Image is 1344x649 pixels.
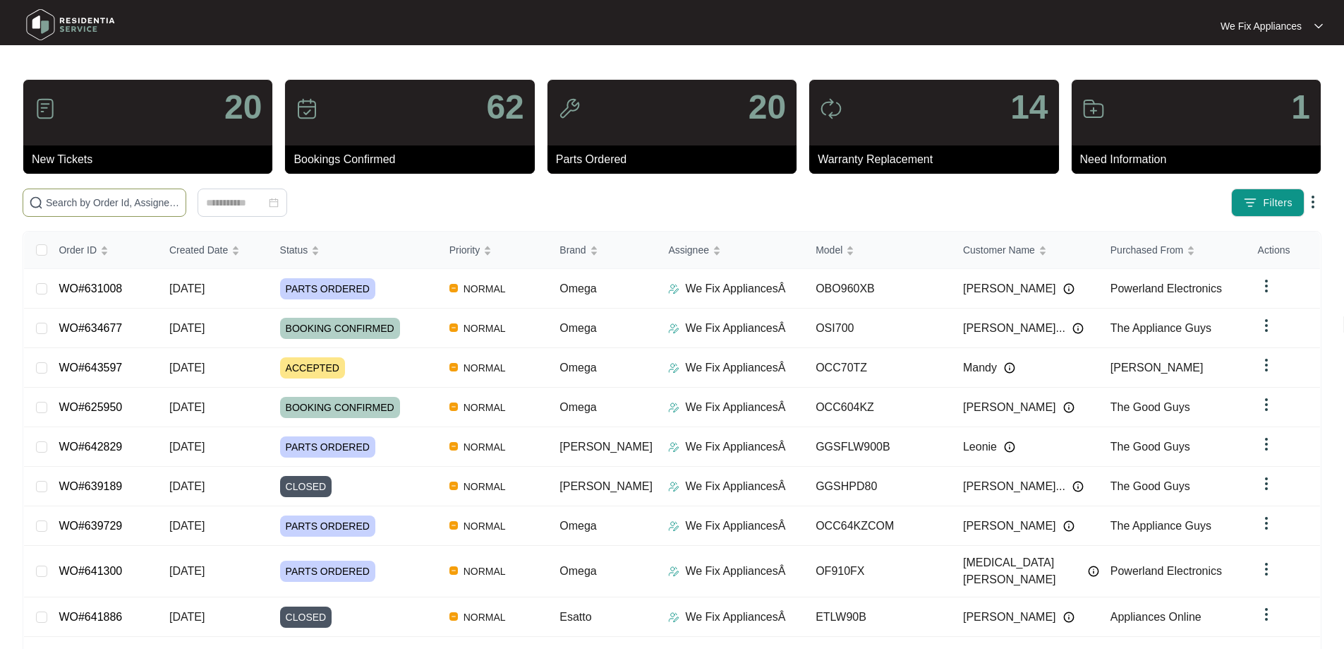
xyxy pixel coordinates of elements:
[1247,232,1320,269] th: Actions
[1072,481,1084,492] img: Info icon
[449,363,458,371] img: Vercel Logo
[47,232,158,269] th: Order ID
[963,554,1081,588] span: [MEDICAL_DATA][PERSON_NAME]
[449,521,458,530] img: Vercel Logo
[963,609,1056,626] span: [PERSON_NAME]
[1080,151,1321,168] p: Need Information
[449,242,480,258] span: Priority
[685,280,785,297] p: We Fix AppliancesÂ
[559,520,596,532] span: Omega
[1258,278,1275,294] img: dropdown arrow
[1110,242,1183,258] span: Purchased From
[280,357,345,379] span: ACCEPTED
[804,388,952,427] td: OCC604KZ
[804,269,952,309] td: OBO960XB
[804,232,952,269] th: Model
[1110,362,1204,374] span: [PERSON_NAME]
[1243,196,1257,210] img: filter icon
[559,441,653,453] span: [PERSON_NAME]
[963,518,1056,535] span: [PERSON_NAME]
[449,284,458,292] img: Vercel Logo
[1110,480,1190,492] span: The Good Guys
[559,480,653,492] span: [PERSON_NAME]
[657,232,804,269] th: Assignee
[820,97,842,120] img: icon
[963,359,997,376] span: Mandy
[59,242,97,258] span: Order ID
[169,401,205,413] span: [DATE]
[558,97,581,120] img: icon
[1082,97,1105,120] img: icon
[59,322,122,334] a: WO#634677
[169,441,205,453] span: [DATE]
[269,232,438,269] th: Status
[1004,441,1015,453] img: Info icon
[668,323,679,334] img: Assigner Icon
[556,151,797,168] p: Parts Ordered
[438,232,549,269] th: Priority
[559,282,596,294] span: Omega
[280,242,308,258] span: Status
[963,320,1065,337] span: [PERSON_NAME]...
[458,439,511,456] span: NORMAL
[1221,19,1302,33] p: We Fix Appliances
[963,242,1035,258] span: Customer Name
[668,612,679,623] img: Assigner Icon
[685,359,785,376] p: We Fix AppliancesÂ
[749,90,786,124] p: 20
[804,309,952,348] td: OSI700
[1110,611,1201,623] span: Appliances Online
[169,242,228,258] span: Created Date
[804,546,952,597] td: OF910FX
[668,520,679,532] img: Assigner Icon
[685,478,785,495] p: We Fix AppliancesÂ
[668,566,679,577] img: Assigner Icon
[59,565,122,577] a: WO#641300
[486,90,523,124] p: 62
[280,516,375,537] span: PARTS ORDERED
[685,439,785,456] p: We Fix AppliancesÂ
[449,323,458,332] img: Vercel Logo
[29,196,43,210] img: search-icon
[458,518,511,535] span: NORMAL
[1110,520,1211,532] span: The Appliance Guys
[804,348,952,388] td: OCC70TZ
[280,278,375,299] span: PARTS ORDERED
[169,520,205,532] span: [DATE]
[559,242,586,258] span: Brand
[224,90,262,124] p: 20
[1110,282,1222,294] span: Powerland Electronics
[169,282,205,294] span: [DATE]
[685,320,785,337] p: We Fix AppliancesÂ
[458,609,511,626] span: NORMAL
[685,399,785,416] p: We Fix AppliancesÂ
[963,439,997,456] span: Leonie
[668,242,709,258] span: Assignee
[169,480,205,492] span: [DATE]
[668,441,679,453] img: Assigner Icon
[1258,515,1275,532] img: dropdown arrow
[280,561,375,582] span: PARTS ORDERED
[280,476,332,497] span: CLOSED
[1231,189,1304,217] button: filter iconFilters
[804,467,952,506] td: GGSHPD80
[1258,561,1275,578] img: dropdown arrow
[449,612,458,621] img: Vercel Logo
[458,399,511,416] span: NORMAL
[963,399,1056,416] span: [PERSON_NAME]
[559,611,591,623] span: Esatto
[449,403,458,411] img: Vercel Logo
[668,362,679,374] img: Assigner Icon
[458,563,511,580] span: NORMAL
[280,607,332,628] span: CLOSED
[449,482,458,490] img: Vercel Logo
[668,402,679,413] img: Assigner Icon
[280,436,375,458] span: PARTS ORDERED
[21,4,120,46] img: residentia service logo
[1263,196,1292,210] span: Filters
[1314,23,1323,30] img: dropdown arrow
[804,506,952,546] td: OCC64KZCOM
[1258,317,1275,334] img: dropdown arrow
[59,611,122,623] a: WO#641886
[963,478,1065,495] span: [PERSON_NAME]...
